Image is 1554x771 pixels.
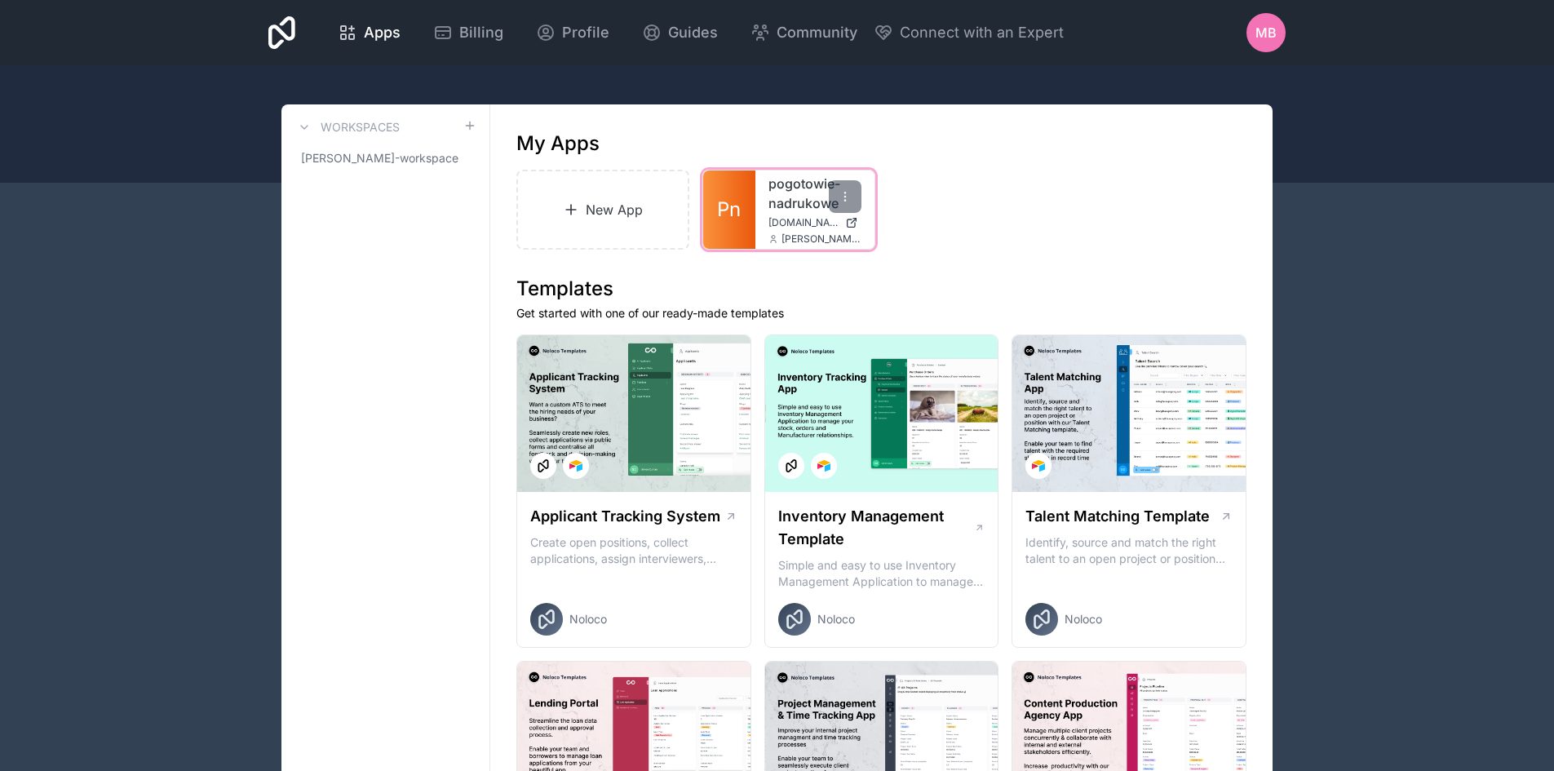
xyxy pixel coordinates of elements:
span: Noloco [569,611,607,627]
span: Community [777,21,857,44]
span: Apps [364,21,401,44]
a: Billing [420,15,516,51]
a: Profile [523,15,622,51]
h1: Templates [516,276,1246,302]
a: Community [737,15,870,51]
span: Noloco [1065,611,1102,627]
span: Profile [562,21,609,44]
h1: Inventory Management Template [778,505,974,551]
h1: Talent Matching Template [1025,505,1210,528]
p: Simple and easy to use Inventory Management Application to manage your stock, orders and Manufact... [778,557,985,590]
h1: My Apps [516,131,600,157]
span: [PERSON_NAME]-workspace [301,150,458,166]
a: Guides [629,15,731,51]
span: Noloco [817,611,855,627]
h1: Applicant Tracking System [530,505,720,528]
button: Connect with an Expert [874,21,1064,44]
span: [PERSON_NAME][EMAIL_ADDRESS][DOMAIN_NAME] [781,233,861,246]
h3: Workspaces [321,119,400,135]
p: Get started with one of our ready-made templates [516,305,1246,321]
a: Workspaces [294,117,400,137]
a: pogotowie-nadrukowe [768,174,861,213]
span: Billing [459,21,503,44]
p: Create open positions, collect applications, assign interviewers, centralise candidate feedback a... [530,534,737,567]
a: [DOMAIN_NAME] [768,216,861,229]
span: Pn [717,197,741,223]
span: [DOMAIN_NAME] [768,216,839,229]
span: Connect with an Expert [900,21,1064,44]
span: MB [1255,23,1277,42]
span: Guides [668,21,718,44]
p: Identify, source and match the right talent to an open project or position with our Talent Matchi... [1025,534,1233,567]
img: Airtable Logo [1032,459,1045,472]
a: Apps [325,15,414,51]
img: Airtable Logo [817,459,830,472]
a: New App [516,170,689,250]
img: Airtable Logo [569,459,582,472]
a: [PERSON_NAME]-workspace [294,144,476,173]
a: Pn [703,171,755,249]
